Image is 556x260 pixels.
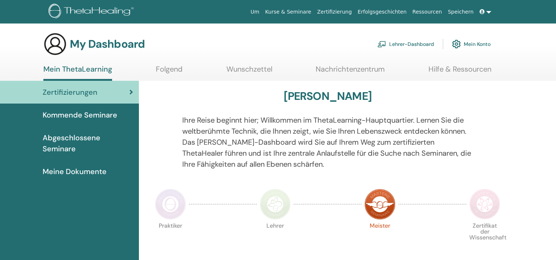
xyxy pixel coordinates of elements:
[365,223,395,254] p: Meister
[469,223,500,254] p: Zertifikat der Wissenschaft
[70,37,145,51] h3: My Dashboard
[377,36,434,52] a: Lehrer-Dashboard
[445,5,477,19] a: Speichern
[43,32,67,56] img: generic-user-icon.jpg
[452,38,461,50] img: cog.svg
[43,65,112,81] a: Mein ThetaLearning
[260,223,291,254] p: Lehrer
[409,5,445,19] a: Ressourcen
[226,65,272,79] a: Wunschzettel
[428,65,491,79] a: Hilfe & Ressourcen
[377,41,386,47] img: chalkboard-teacher.svg
[284,90,372,103] h3: [PERSON_NAME]
[316,65,385,79] a: Nachrichtenzentrum
[260,189,291,220] img: Instructor
[452,36,491,52] a: Mein Konto
[49,4,136,20] img: logo.png
[248,5,262,19] a: Um
[182,115,473,170] p: Ihre Reise beginnt hier; Willkommen im ThetaLearning-Hauptquartier. Lernen Sie die weltberühmte T...
[155,189,186,220] img: Practitioner
[43,166,107,177] span: Meine Dokumente
[314,5,355,19] a: Zertifizierung
[355,5,409,19] a: Erfolgsgeschichten
[155,223,186,254] p: Praktiker
[365,189,395,220] img: Master
[156,65,183,79] a: Folgend
[43,132,133,154] span: Abgeschlossene Seminare
[43,109,117,120] span: Kommende Seminare
[262,5,314,19] a: Kurse & Seminare
[469,189,500,220] img: Certificate of Science
[43,87,97,98] span: Zertifizierungen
